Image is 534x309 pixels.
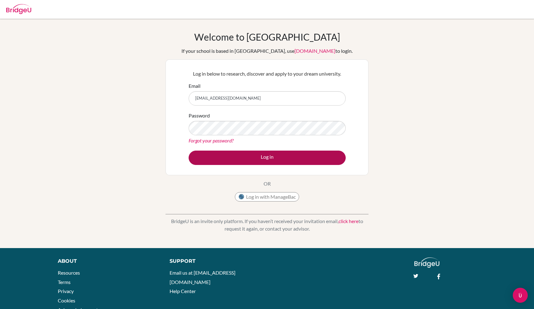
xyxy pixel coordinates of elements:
a: Privacy [58,288,74,294]
div: About [58,257,156,265]
h1: Welcome to [GEOGRAPHIC_DATA] [194,31,340,42]
label: Password [189,112,210,119]
button: Log in with ManageBac [235,192,299,202]
div: If your school is based in [GEOGRAPHIC_DATA], use to login. [181,47,353,55]
a: Resources [58,270,80,276]
p: Log in below to research, discover and apply to your dream university. [189,70,346,77]
a: click here [339,218,358,224]
a: Terms [58,279,71,285]
a: Forgot your password? [189,137,234,143]
a: [DOMAIN_NAME] [294,48,335,54]
a: Cookies [58,297,75,303]
a: Email us at [EMAIL_ADDRESS][DOMAIN_NAME] [170,270,235,285]
p: OR [264,180,271,187]
div: Support [170,257,260,265]
p: BridgeU is an invite only platform. If you haven’t received your invitation email, to request it ... [166,217,368,232]
img: Bridge-U [6,4,31,14]
img: logo_white@2x-f4f0deed5e89b7ecb1c2cc34c3e3d731f90f0f143d5ea2071677605dd97b5244.png [414,257,440,268]
a: Help Center [170,288,196,294]
div: Open Intercom Messenger [513,288,528,303]
label: Email [189,82,200,90]
button: Log in [189,151,346,165]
